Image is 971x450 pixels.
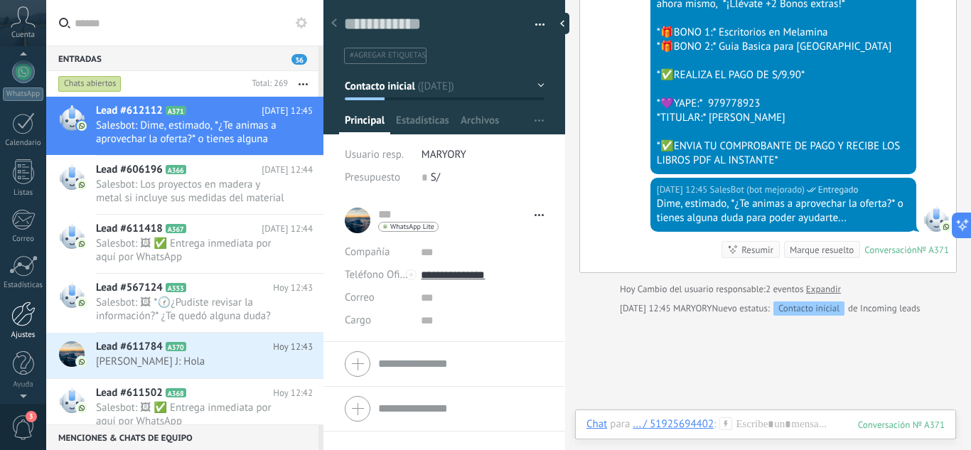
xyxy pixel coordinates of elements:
[96,237,286,264] span: Salesbot: 🖼 ✅ Entrega inmediata por aquí por WhatsApp
[712,301,921,316] div: de Incoming leads
[345,315,371,326] span: Cargo
[714,417,716,432] span: :
[806,282,841,296] a: Expandir
[77,298,87,308] img: com.amocrm.amocrmwa.svg
[96,401,286,428] span: Salesbot: 🖼 ✅ Entrega inmediata por aquí por WhatsApp
[291,54,307,65] span: 36
[390,223,434,230] span: WhatsApp Lite
[345,291,375,304] span: Correo
[766,282,803,296] span: 2 eventos
[96,104,163,118] span: Lead #612112
[741,243,773,257] div: Resumir
[773,301,844,316] div: Contacto inicial
[657,139,910,168] div: *✅ENVIA TU COMPROBANTE DE PAGO Y RECIBE LOS LIBROS PDF AL INSTANTE*
[790,243,854,257] div: Marque resuelto
[77,121,87,131] img: com.amocrm.amocrmwa.svg
[3,235,44,244] div: Correo
[422,148,466,161] span: MARYORY
[77,357,87,367] img: com.amocrm.amocrmwa.svg
[350,50,426,60] span: #agregar etiquetas
[262,104,313,118] span: [DATE] 12:45
[166,342,186,351] span: A370
[26,411,37,422] span: 3
[46,215,323,273] a: Lead #611418 A367 [DATE] 12:44 Salesbot: 🖼 ✅ Entrega inmediata por aquí por WhatsApp
[166,106,186,115] span: A371
[712,301,770,316] span: Nuevo estatus:
[262,222,313,236] span: [DATE] 12:44
[273,340,313,354] span: Hoy 12:43
[431,171,440,184] span: S/
[46,156,323,214] a: Lead #606196 A366 [DATE] 12:44 Salesbot: Los proyectos en madera y metal si incluye sus medidas d...
[273,281,313,295] span: Hoy 12:43
[610,417,630,432] span: para
[620,282,841,296] div: Cambio del usuario responsable:
[345,114,385,134] span: Principal
[96,296,286,323] span: Salesbot: 🖼 *🕜¿Pudiste revisar la información?* ¿Te quedó alguna duda? Estoy aquí para ayudarte.🙂...
[46,424,318,450] div: Menciones & Chats de equipo
[864,244,917,256] div: Conversación
[345,144,411,166] div: Usuario resp.
[657,97,910,111] div: *💜YAPE:* 979778923
[166,165,186,174] span: A366
[3,87,43,101] div: WhatsApp
[46,97,323,155] a: Lead #612112 A371 [DATE] 12:45 Salesbot: Dime, estimado, *¿Te animas a aprovechar la oferta?* o t...
[3,139,44,148] div: Calendario
[620,282,638,296] div: Hoy
[941,222,951,232] img: com.amocrm.amocrmwa.svg
[3,380,44,390] div: Ayuda
[657,197,910,225] div: Dime, estimado, *¿Te animas a aprovechar la oferta?* o tienes alguna duda para poder ayudarte...
[96,119,286,146] span: Salesbot: Dime, estimado, *¿Te animas a aprovechar la oferta?* o tienes alguna duda para poder ay...
[96,178,286,205] span: Salesbot: Los proyectos en madera y metal si incluye sus medidas del material a cortar y su plano
[345,148,404,161] span: Usuario resp.
[657,68,910,82] div: *✅REALIZA EL PAGO DE S/9.90*
[96,281,163,295] span: Lead #567124
[461,114,499,134] span: Archivos
[3,281,44,290] div: Estadísticas
[46,379,323,437] a: Lead #611502 A368 Hoy 12:42 Salesbot: 🖼 ✅ Entrega inmediata por aquí por WhatsApp
[77,239,87,249] img: com.amocrm.amocrmwa.svg
[77,180,87,190] img: com.amocrm.amocrmwa.svg
[46,274,323,332] a: Lead #567124 A353 Hoy 12:43 Salesbot: 🖼 *🕜¿Pudiste revisar la información?* ¿Te quedó alguna duda...
[345,166,411,189] div: Presupuesto
[345,264,410,286] button: Teléfono Oficina
[345,171,400,184] span: Presupuesto
[288,71,318,97] button: Más
[246,77,288,91] div: Total: 269
[923,206,949,232] span: SalesBot
[673,302,712,314] span: MARYORY
[633,417,714,430] div: ... / 51925694402
[96,163,163,177] span: Lead #606196
[46,45,318,71] div: Entradas
[11,31,35,40] span: Cuenta
[262,163,313,177] span: [DATE] 12:44
[166,388,186,397] span: A368
[3,331,44,340] div: Ajustes
[3,188,44,198] div: Listas
[273,386,313,400] span: Hoy 12:42
[818,183,859,197] span: Entregado
[555,13,569,34] div: Ocultar
[620,301,673,316] div: [DATE] 12:45
[657,26,910,40] div: *🎁BONO 1:* Escritorios en Melamina
[166,283,186,292] span: A353
[96,340,163,354] span: Lead #611784
[657,183,710,197] div: [DATE] 12:45
[46,333,323,378] a: Lead #611784 A370 Hoy 12:43 [PERSON_NAME] J: Hola
[710,183,805,197] span: SalesBot (bot mejorado)
[77,403,87,413] img: com.amocrm.amocrmwa.svg
[96,222,163,236] span: Lead #611418
[657,40,910,54] div: *🎁BONO 2:* Guia Basica para [GEOGRAPHIC_DATA]
[345,241,410,264] div: Compañía
[345,268,419,282] span: Teléfono Oficina
[858,419,945,431] div: 371
[657,111,910,125] div: *TITULAR:* [PERSON_NAME]
[345,286,375,309] button: Correo
[96,386,163,400] span: Lead #611502
[96,355,286,368] span: [PERSON_NAME] J: Hola
[345,309,410,332] div: Cargo
[917,244,949,256] div: № A371
[166,224,186,233] span: A367
[396,114,449,134] span: Estadísticas
[58,75,122,92] div: Chats abiertos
